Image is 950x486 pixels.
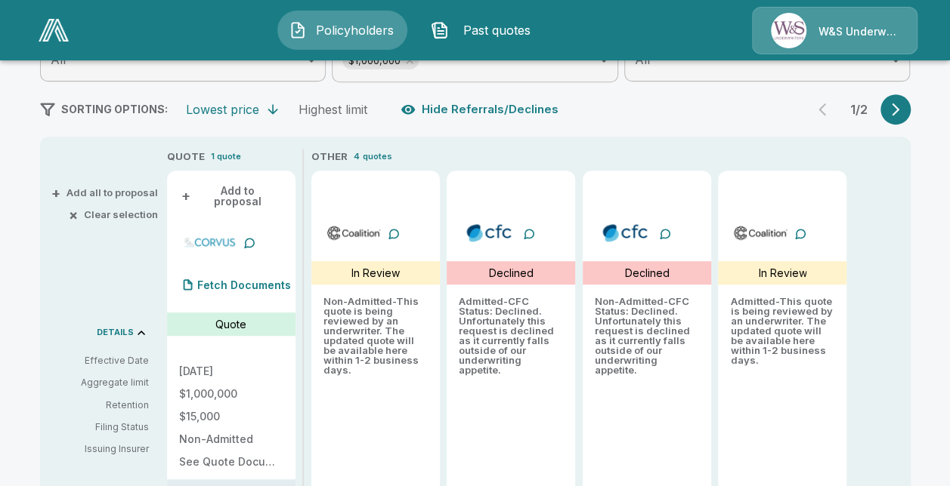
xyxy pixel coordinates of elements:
[181,191,190,201] span: +
[462,221,517,244] img: cfccyberadmitted
[39,19,69,42] img: AA Logo
[179,389,283,399] p: $1,000,000
[758,265,806,281] p: In Review
[52,420,149,434] p: Filing Status
[179,434,283,444] p: Non-Admitted
[431,21,449,39] img: Past quotes Icon
[342,51,419,69] div: $1,000,000
[354,150,360,163] p: 4
[52,398,149,412] p: Retention
[595,297,699,375] p: Non-Admitted - CFC Status: Declined. Unfortunately this request is declined as it currently falls...
[179,411,283,422] p: $15,000
[52,376,149,389] p: Aggregate limit
[363,150,392,163] p: quotes
[455,21,538,39] span: Past quotes
[398,95,565,124] button: Hide Referrals/Declines
[179,457,283,467] p: See Quote Document
[69,210,78,220] span: ×
[313,21,396,39] span: Policyholders
[72,210,158,220] button: ×Clear selection
[299,102,367,117] div: Highest limit
[489,265,534,281] p: Declined
[215,316,246,332] p: Quote
[52,442,149,456] p: Issuing Insurer
[54,188,158,198] button: +Add all to proposal
[351,265,400,281] p: In Review
[186,102,259,117] div: Lowest price
[342,52,407,69] span: $1,000,000
[182,230,237,253] img: corvuscybersurplus
[733,221,788,244] img: coalitioncyberadmitted
[167,149,205,165] p: QUOTE
[179,183,283,210] button: +Add to proposal
[844,103,874,115] p: 1 / 2
[311,149,348,165] p: OTHER
[323,297,428,375] p: Non-Admitted - This quote is being reviewed by an underwriter. The updated quote will be availabl...
[277,11,407,50] button: Policyholders IconPolicyholders
[624,265,669,281] p: Declined
[598,221,653,244] img: cfccyber
[61,103,168,115] span: SORTING OPTIONS:
[51,188,60,198] span: +
[289,21,307,39] img: Policyholders Icon
[97,328,134,337] p: DETAILS
[326,221,382,244] img: coalitioncyber
[52,354,149,368] p: Effective Date
[197,280,291,291] p: Fetch Documents
[459,297,563,375] p: Admitted - CFC Status: Declined. Unfortunately this request is declined as it currently falls out...
[730,297,834,365] p: Admitted - This quote is being reviewed by an underwriter. The updated quote will be available he...
[211,150,241,163] p: 1 quote
[419,11,549,50] button: Past quotes IconPast quotes
[179,366,283,377] p: [DATE]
